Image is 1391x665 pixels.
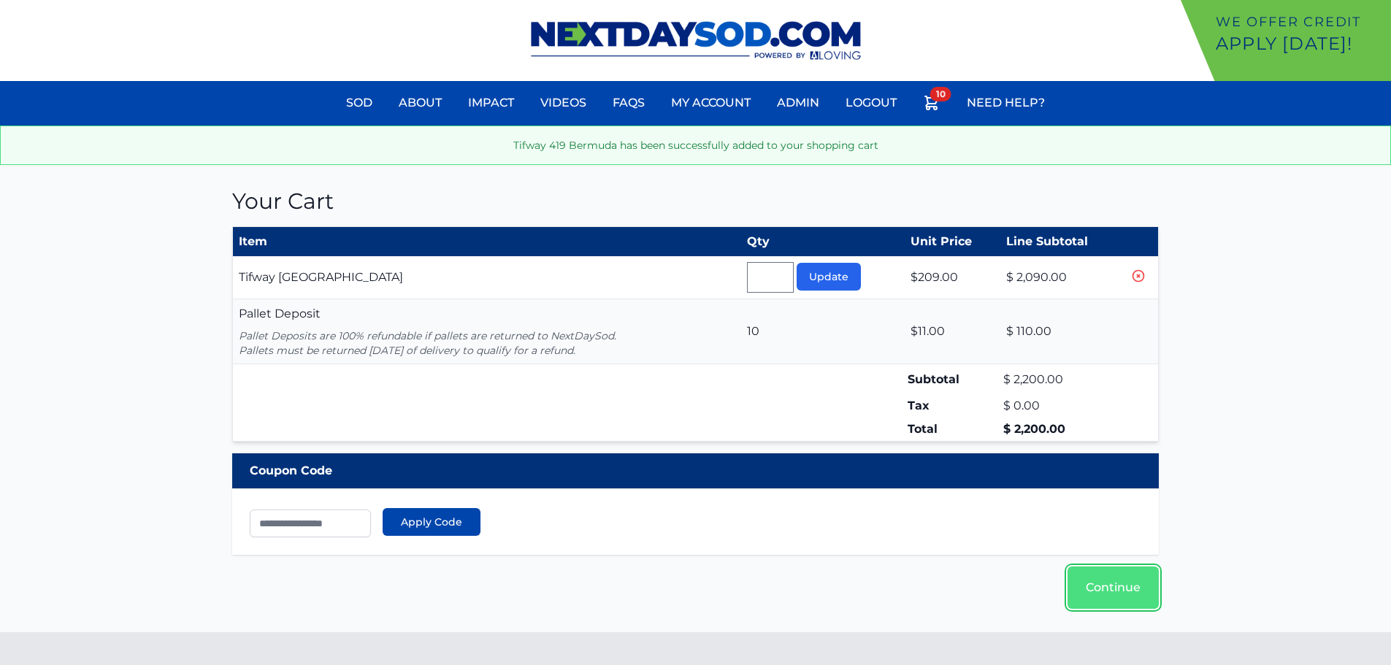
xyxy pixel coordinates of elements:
[837,85,905,120] a: Logout
[383,508,480,536] button: Apply Code
[741,227,905,257] th: Qty
[1000,394,1122,418] td: $ 0.00
[232,299,741,364] td: Pallet Deposit
[905,394,1000,418] td: Tax
[905,418,1000,442] td: Total
[337,85,381,120] a: Sod
[604,85,654,120] a: FAQs
[662,85,759,120] a: My Account
[797,263,861,291] button: Update
[390,85,451,120] a: About
[930,87,951,101] span: 10
[768,85,828,120] a: Admin
[1000,299,1122,364] td: $ 110.00
[905,227,1000,257] th: Unit Price
[232,256,741,299] td: Tifway [GEOGRAPHIC_DATA]
[239,328,735,358] p: Pallet Deposits are 100% refundable if pallets are returned to NextDaySod. Pallets must be return...
[958,85,1054,120] a: Need Help?
[459,85,523,120] a: Impact
[905,299,1000,364] td: $11.00
[1000,418,1122,442] td: $ 2,200.00
[232,188,1160,215] h1: Your Cart
[401,515,462,529] span: Apply Code
[905,256,1000,299] td: $209.00
[1216,12,1385,32] p: We offer Credit
[741,299,905,364] td: 10
[1000,364,1122,395] td: $ 2,200.00
[532,85,595,120] a: Videos
[914,85,949,126] a: 10
[12,138,1379,153] p: Tifway 419 Bermuda has been successfully added to your shopping cart
[1216,32,1385,55] p: Apply [DATE]!
[1000,227,1122,257] th: Line Subtotal
[232,227,741,257] th: Item
[1000,256,1122,299] td: $ 2,090.00
[1068,566,1159,609] a: Continue
[232,453,1160,488] div: Coupon Code
[905,364,1000,395] td: Subtotal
